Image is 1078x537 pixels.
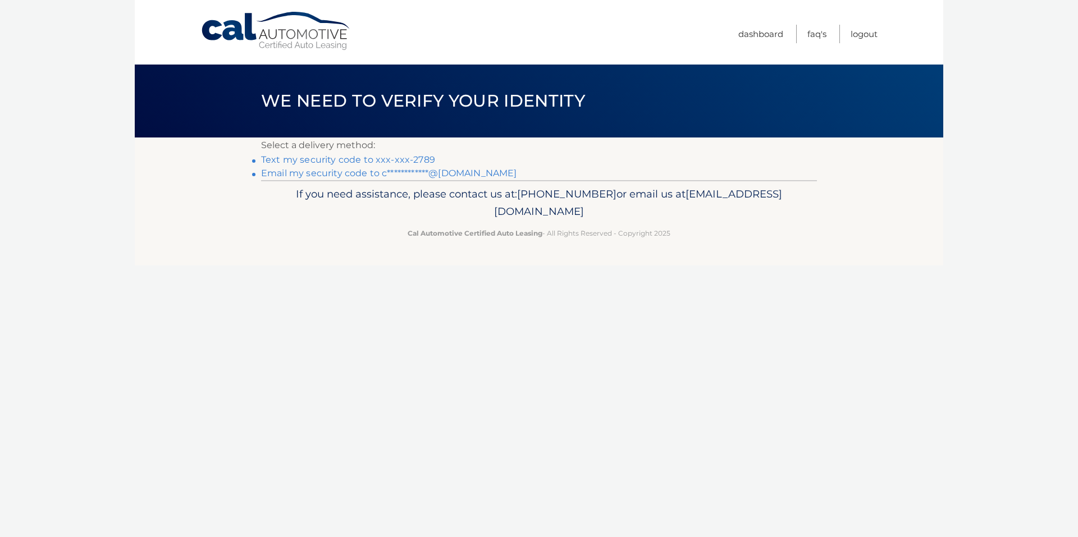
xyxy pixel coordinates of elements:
[268,185,810,221] p: If you need assistance, please contact us at: or email us at
[261,137,817,153] p: Select a delivery method:
[851,25,878,43] a: Logout
[408,229,542,237] strong: Cal Automotive Certified Auto Leasing
[268,227,810,239] p: - All Rights Reserved - Copyright 2025
[261,90,585,111] span: We need to verify your identity
[738,25,783,43] a: Dashboard
[517,187,616,200] span: [PHONE_NUMBER]
[200,11,352,51] a: Cal Automotive
[261,154,435,165] a: Text my security code to xxx-xxx-2789
[807,25,826,43] a: FAQ's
